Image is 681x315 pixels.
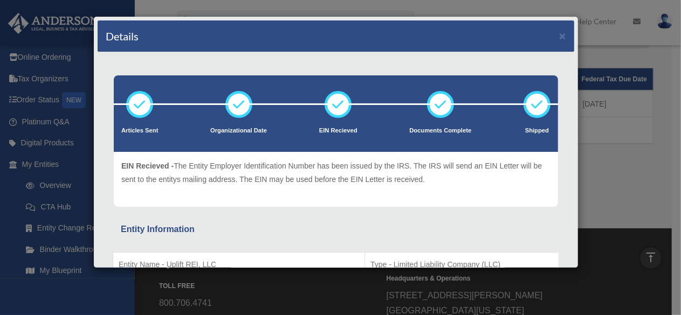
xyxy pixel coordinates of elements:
[121,222,551,237] div: Entity Information
[121,159,551,186] p: The Entity Employer Identification Number has been issued by the IRS. The IRS will send an EIN Le...
[370,258,553,271] p: Type - Limited Liability Company (LLC)
[559,30,566,41] button: ×
[119,258,359,271] p: Entity Name - Uplift REI, LLC
[319,125,357,136] p: EIN Recieved
[524,125,551,136] p: Shipped
[210,125,267,136] p: Organizational Date
[121,125,158,136] p: Articles Sent
[106,29,139,44] h4: Details
[121,162,174,170] span: EIN Recieved -
[409,125,471,136] p: Documents Complete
